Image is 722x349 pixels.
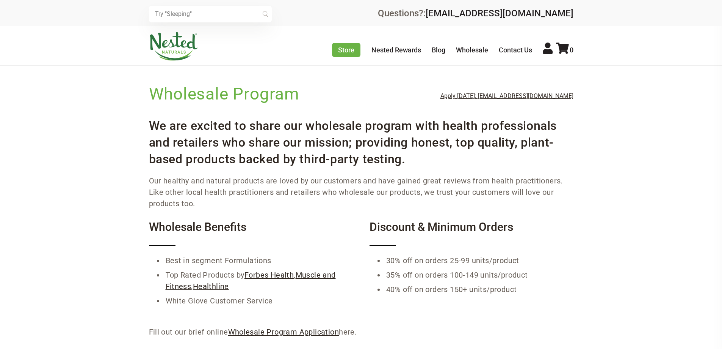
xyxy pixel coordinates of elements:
a: Muscle and Fitness [166,270,336,291]
a: Healthline [193,282,229,291]
p: Our healthy and natural products are loved by our customers and have gained great reviews from he... [149,175,573,209]
li: Best in segment Formulations [164,253,353,268]
li: 40% off on orders 150+ units/product [385,282,573,297]
a: Apply [DATE]: [EMAIL_ADDRESS][DOMAIN_NAME] [440,93,573,99]
h4: Wholesale Benefits [149,221,353,246]
a: Forbes Health [244,270,294,280]
span: 0 [570,46,573,54]
li: White Glove Customer Service [164,294,353,308]
li: 35% off on orders 100-149 units/product [385,268,573,282]
li: 30% off on orders 25-99 units/product [385,253,573,268]
img: Nested Naturals [149,32,198,61]
a: 0 [556,46,573,54]
h4: Discount & Minimum Orders [370,221,573,246]
a: [EMAIL_ADDRESS][DOMAIN_NAME] [426,8,573,19]
a: Blog [432,46,445,54]
a: Store [332,43,360,57]
a: Contact Us [499,46,532,54]
div: Questions?: [378,9,573,18]
a: Wholesale Program Application [228,327,339,336]
h1: Wholesale Program [149,82,300,105]
a: Wholesale [456,46,488,54]
p: Fill out our brief online here. [149,326,573,338]
h3: We are excited to share our wholesale program with health professionals and retailers who share o... [149,111,573,167]
input: Try "Sleeping" [149,6,272,22]
li: Top Rated Products by , , [164,268,353,294]
a: Nested Rewards [371,46,421,54]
